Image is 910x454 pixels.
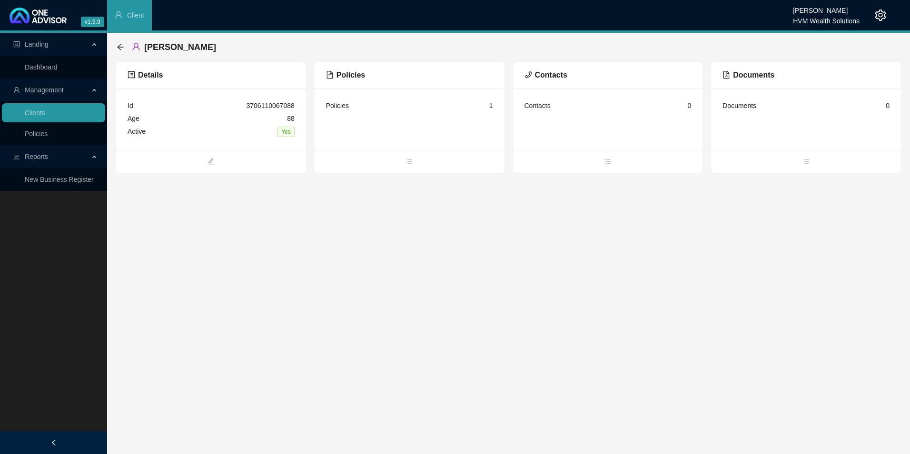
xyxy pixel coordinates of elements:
div: Contacts [524,100,551,111]
span: user [132,42,140,51]
div: Id [128,100,133,111]
span: bars [315,157,504,168]
span: Management [25,86,64,94]
div: 1 [489,100,493,111]
div: 0 [886,100,890,111]
span: user [115,11,122,19]
span: Landing [25,40,49,48]
span: arrow-left [117,43,124,51]
span: user [13,87,20,93]
div: 0 [687,100,691,111]
span: phone [524,71,532,79]
div: Age [128,113,139,124]
div: Active [128,126,146,137]
div: 3706110067088 [247,100,295,111]
div: Documents [722,100,756,111]
span: bars [711,157,901,168]
span: Client [127,11,144,19]
img: 2df55531c6924b55f21c4cf5d4484680-logo-light.svg [10,8,67,23]
div: Policies [326,100,349,111]
a: Dashboard [25,63,58,71]
span: file-pdf [722,71,730,79]
div: back [117,43,124,51]
span: profile [128,71,135,79]
a: Clients [25,109,45,117]
span: bars [513,157,703,168]
span: line-chart [13,153,20,160]
span: file-text [326,71,334,79]
span: v1.9.9 [81,17,104,27]
span: Reports [25,153,48,160]
a: Policies [25,130,48,138]
div: HVM Wealth Solutions [793,13,860,23]
span: Contacts [524,71,567,79]
span: Details [128,71,163,79]
span: left [50,439,57,446]
div: [PERSON_NAME] [793,2,860,13]
span: profile [13,41,20,48]
span: edit [116,157,306,168]
a: New Business Register [25,176,94,183]
span: setting [875,10,886,21]
span: Documents [722,71,774,79]
span: Policies [326,71,365,79]
span: 88 [287,115,295,122]
span: Yes [277,127,295,137]
span: [PERSON_NAME] [144,42,216,52]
